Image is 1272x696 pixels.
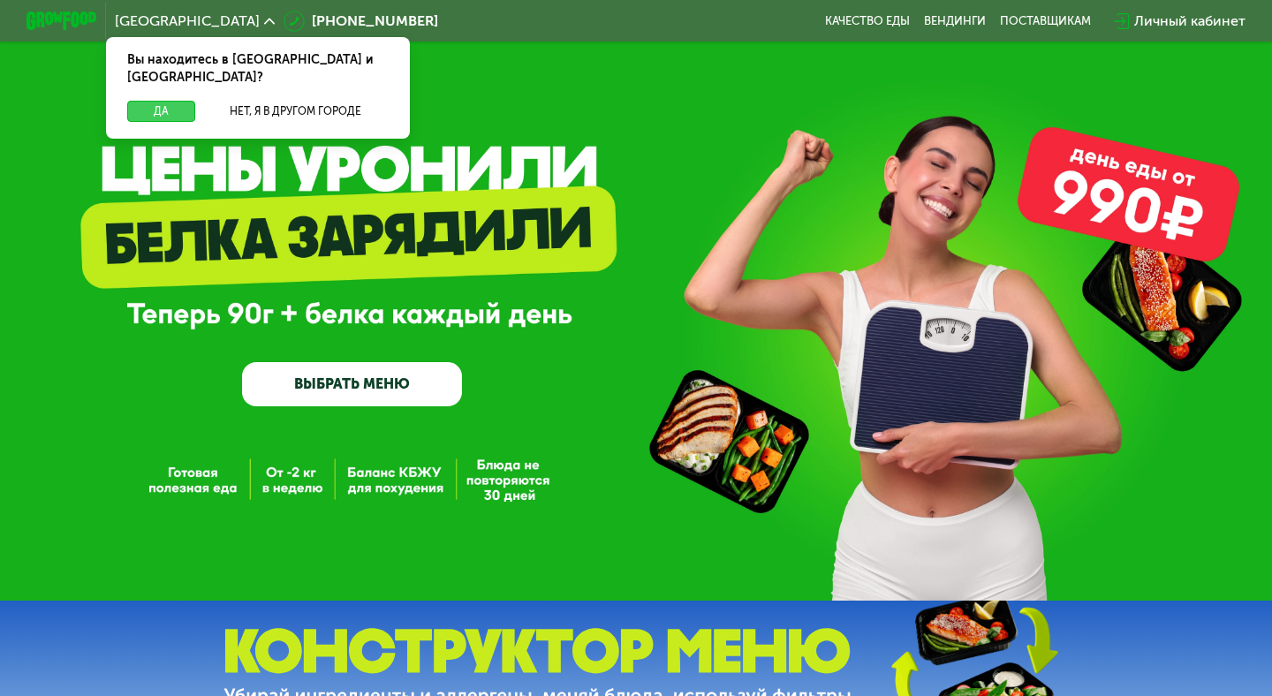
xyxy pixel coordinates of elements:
[127,101,195,122] button: Да
[825,14,910,28] a: Качество еды
[202,101,389,122] button: Нет, я в другом городе
[924,14,986,28] a: Вендинги
[106,37,410,101] div: Вы находитесь в [GEOGRAPHIC_DATA] и [GEOGRAPHIC_DATA]?
[242,362,462,406] a: ВЫБРАТЬ МЕНЮ
[1134,11,1245,32] div: Личный кабинет
[1000,14,1091,28] div: поставщикам
[115,14,260,28] span: [GEOGRAPHIC_DATA]
[284,11,438,32] a: [PHONE_NUMBER]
